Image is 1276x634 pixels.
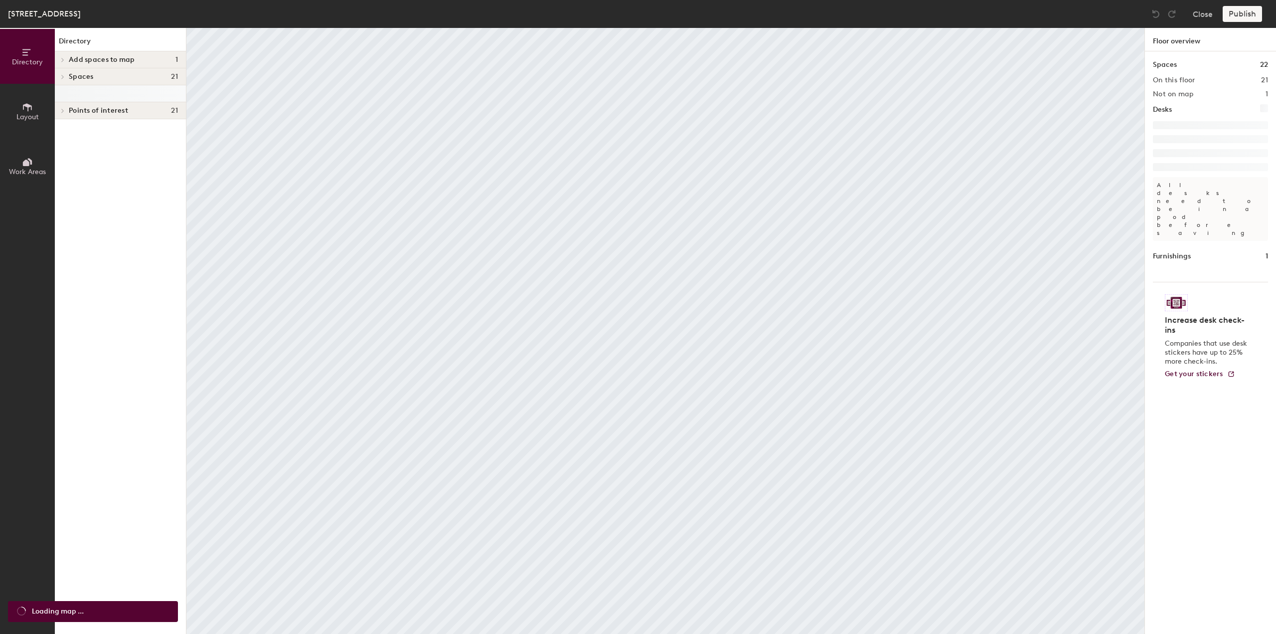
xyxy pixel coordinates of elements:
[69,107,128,115] span: Points of interest
[69,73,94,81] span: Spaces
[1153,59,1177,70] h1: Spaces
[1260,59,1268,70] h1: 22
[1261,76,1268,84] h2: 21
[9,168,46,176] span: Work Areas
[1153,104,1172,115] h1: Desks
[1193,6,1213,22] button: Close
[1165,315,1250,335] h4: Increase desk check-ins
[1153,251,1191,262] h1: Furnishings
[1167,9,1177,19] img: Redo
[1165,370,1223,378] span: Get your stickers
[171,73,178,81] span: 21
[55,36,186,51] h1: Directory
[32,606,84,617] span: Loading map ...
[175,56,178,64] span: 1
[1145,28,1276,51] h1: Floor overview
[1266,90,1268,98] h2: 1
[1266,251,1268,262] h1: 1
[12,58,43,66] span: Directory
[1153,177,1268,241] p: All desks need to be in a pod before saving
[1165,294,1188,311] img: Sticker logo
[1165,339,1250,366] p: Companies that use desk stickers have up to 25% more check-ins.
[16,113,39,121] span: Layout
[69,56,135,64] span: Add spaces to map
[1151,9,1161,19] img: Undo
[8,7,81,20] div: [STREET_ADDRESS]
[1153,90,1193,98] h2: Not on map
[171,107,178,115] span: 21
[186,28,1144,634] canvas: Map
[1165,370,1235,379] a: Get your stickers
[1153,76,1195,84] h2: On this floor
